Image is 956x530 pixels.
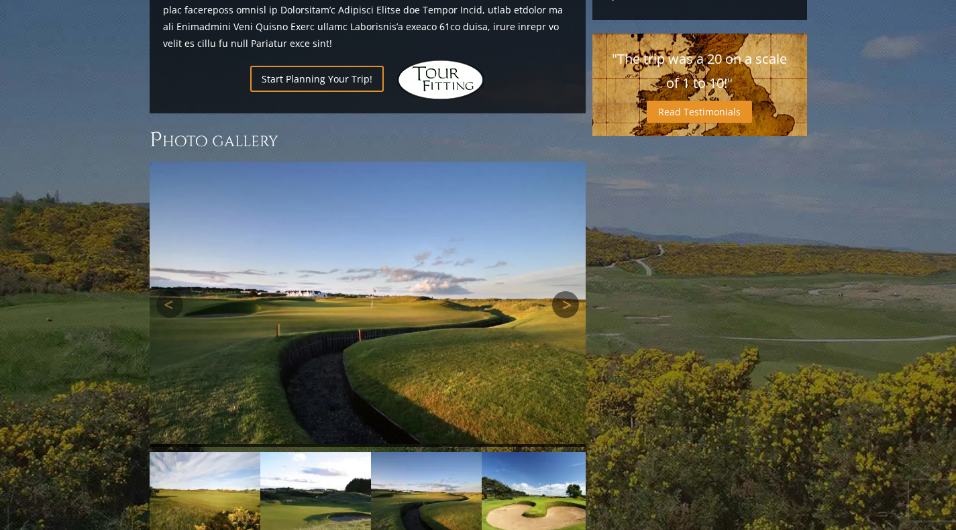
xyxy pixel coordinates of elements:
[397,60,484,100] img: Hidden Links
[156,291,183,318] a: Previous
[552,291,579,318] a: Next
[150,127,586,154] h3: Photo Gallery
[250,66,384,92] a: Start Planning Your Trip!
[647,101,752,123] a: Read Testimonials
[606,47,794,95] p: "The trip was a 20 on a scale of 1 to 10!"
